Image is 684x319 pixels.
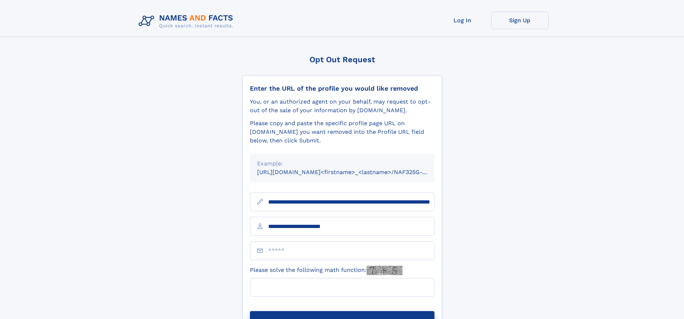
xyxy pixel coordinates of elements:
[491,12,549,29] a: Sign Up
[250,85,434,92] div: Enter the URL of the profile you would like removed
[250,119,434,145] div: Please copy and paste the specific profile page URL on [DOMAIN_NAME] you want removed into the Pr...
[434,12,491,29] a: Log In
[242,55,442,64] div: Opt Out Request
[250,97,434,115] div: You, or an authorized agent on your behalf, may request to opt-out of the sale of your informatio...
[257,159,427,168] div: Example:
[136,12,239,31] img: Logo Names and Facts
[257,169,448,176] small: [URL][DOMAIN_NAME]<firstname>_<lastname>/NAF325G-xxxxxxxx
[250,266,403,275] label: Please solve the following math function:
